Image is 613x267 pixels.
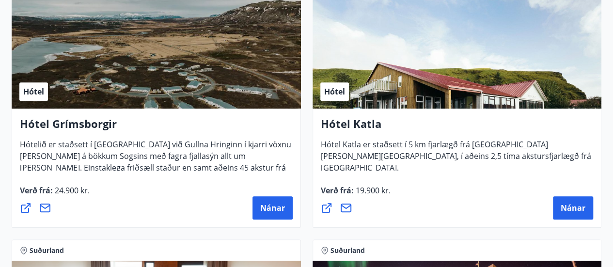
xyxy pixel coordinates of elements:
[20,116,293,139] h4: Hótel Grímsborgir
[260,203,285,213] span: Nánar
[553,196,593,220] button: Nánar
[20,139,291,192] span: Hótelið er staðsett í [GEOGRAPHIC_DATA] við Gullna Hringinn í kjarri vöxnu [PERSON_NAME] á bökkum...
[354,185,391,196] span: 19.900 kr.
[23,86,44,97] span: Hótel
[321,139,591,181] span: Hótel Katla er staðsett í 5 km fjarlægð frá [GEOGRAPHIC_DATA][PERSON_NAME][GEOGRAPHIC_DATA], í að...
[30,246,64,255] span: Suðurland
[20,185,90,204] span: Verð frá :
[321,116,594,139] h4: Hótel Katla
[252,196,293,220] button: Nánar
[330,246,365,255] span: Suðurland
[561,203,585,213] span: Nánar
[324,86,345,97] span: Hótel
[321,185,391,204] span: Verð frá :
[53,185,90,196] span: 24.900 kr.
